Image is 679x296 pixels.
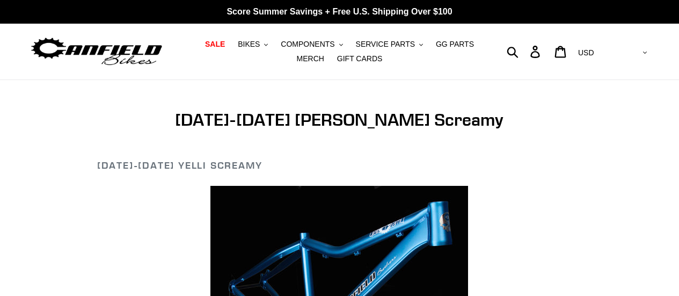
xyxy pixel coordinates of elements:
a: SALE [200,37,230,52]
span: COMPONENTS [281,40,334,49]
span: GIFT CARDS [337,54,383,63]
span: GG PARTS [436,40,474,49]
button: COMPONENTS [275,37,348,52]
span: SALE [205,40,225,49]
span: MERCH [297,54,324,63]
a: GG PARTS [430,37,479,52]
a: GIFT CARDS [332,52,388,66]
h1: [DATE]-[DATE] [PERSON_NAME] Screamy [97,110,582,130]
button: SERVICE PARTS [351,37,428,52]
button: BIKES [232,37,273,52]
span: SERVICE PARTS [356,40,415,49]
img: Canfield Bikes [30,35,164,69]
a: MERCH [291,52,330,66]
h2: [DATE]-[DATE] Yelli Screamy [97,160,582,171]
span: BIKES [238,40,260,49]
